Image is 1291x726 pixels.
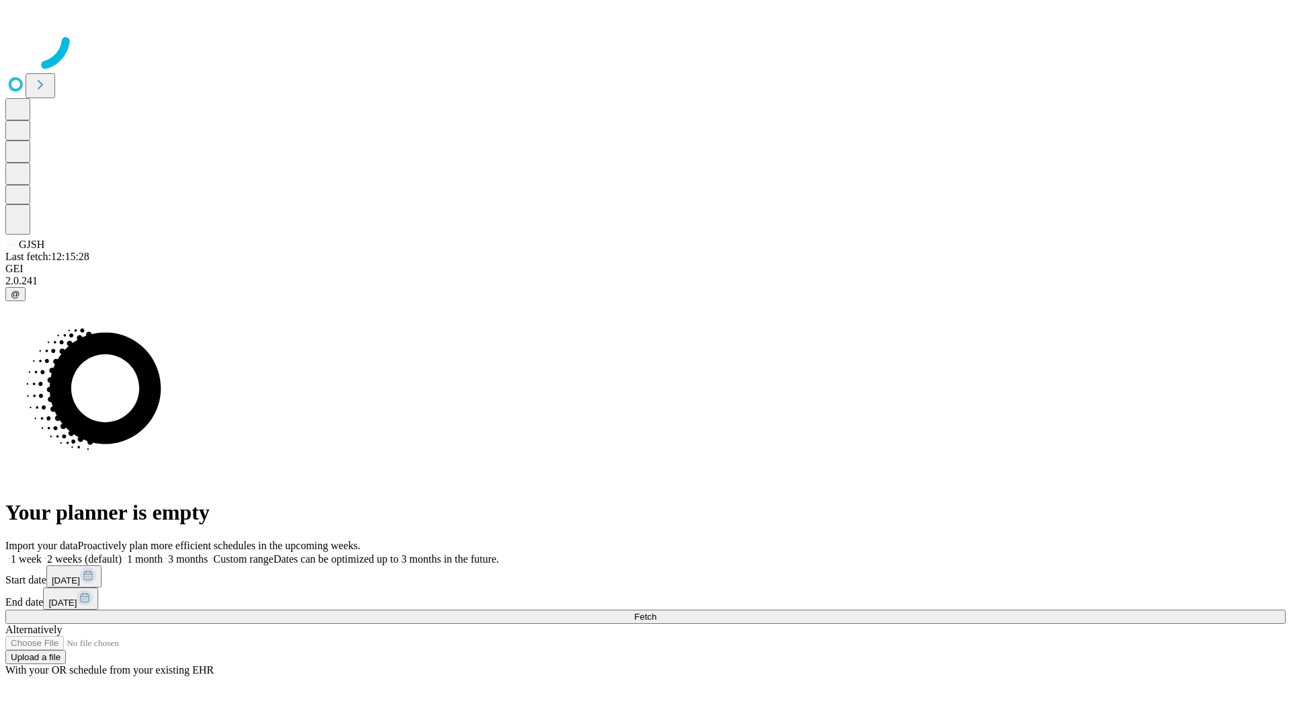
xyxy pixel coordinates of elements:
[5,664,214,676] span: With your OR schedule from your existing EHR
[19,239,44,250] span: GJSH
[5,275,1286,287] div: 2.0.241
[46,565,102,588] button: [DATE]
[5,624,62,635] span: Alternatively
[5,287,26,301] button: @
[47,553,122,565] span: 2 weeks (default)
[634,612,656,622] span: Fetch
[5,610,1286,624] button: Fetch
[168,553,208,565] span: 3 months
[5,565,1286,588] div: Start date
[43,588,98,610] button: [DATE]
[5,588,1286,610] div: End date
[5,650,66,664] button: Upload a file
[78,540,360,551] span: Proactively plan more efficient schedules in the upcoming weeks.
[213,553,273,565] span: Custom range
[11,553,42,565] span: 1 week
[5,263,1286,275] div: GEI
[5,540,78,551] span: Import your data
[274,553,499,565] span: Dates can be optimized up to 3 months in the future.
[5,500,1286,525] h1: Your planner is empty
[52,575,80,586] span: [DATE]
[48,598,77,608] span: [DATE]
[5,251,89,262] span: Last fetch: 12:15:28
[11,289,20,299] span: @
[127,553,163,565] span: 1 month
